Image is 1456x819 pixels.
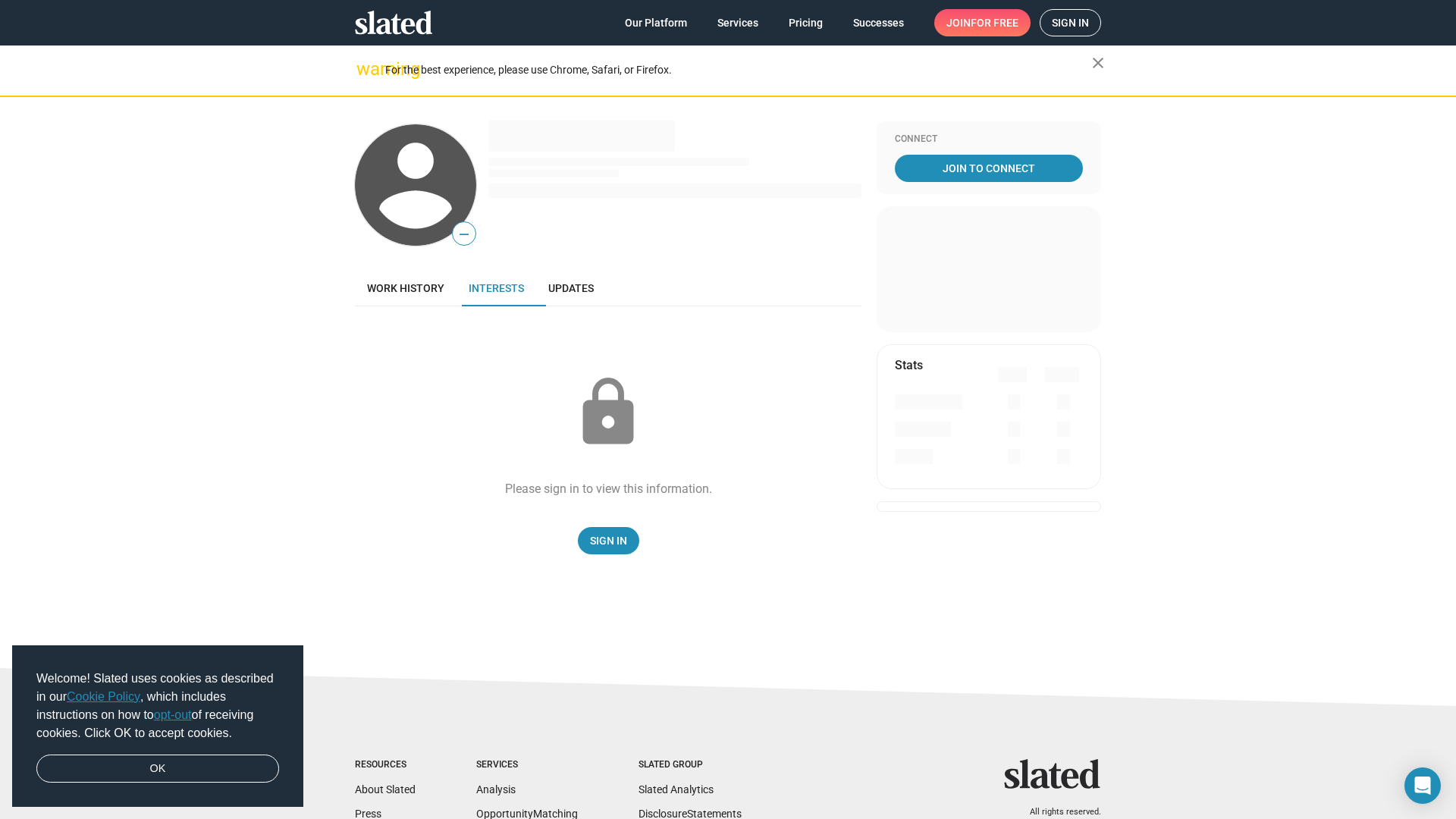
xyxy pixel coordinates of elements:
span: Sign In [590,527,627,554]
a: Join To Connect [895,155,1083,182]
span: Updates [548,282,594,294]
span: Successes [853,9,904,36]
div: Connect [895,133,1083,146]
span: Pricing [789,9,823,36]
mat-icon: close [1089,54,1107,72]
span: Services [717,9,758,36]
span: Join To Connect [898,155,1080,182]
div: For the best experience, please use Chrome, Safari, or Firefox. [385,60,1092,80]
mat-card-title: Stats [895,357,923,373]
div: Please sign in to view this information. [505,481,712,497]
span: Welcome! Slated uses cookies as described in our , which includes instructions on how to of recei... [36,670,279,742]
span: Sign in [1052,10,1089,36]
a: About Slated [355,783,416,795]
a: Updates [536,270,606,306]
div: Slated Group [639,759,742,771]
span: Work history [367,282,444,294]
a: Interests [457,270,536,306]
a: Sign In [578,527,639,554]
a: dismiss cookie message [36,755,279,783]
a: Services [705,9,770,36]
a: opt-out [154,708,192,721]
span: — [453,224,475,244]
span: Interests [469,282,524,294]
div: Resources [355,759,416,771]
a: Pricing [777,9,835,36]
a: Cookie Policy [67,690,140,703]
mat-icon: lock [570,375,646,450]
a: Sign in [1040,9,1101,36]
a: Successes [841,9,916,36]
span: Join [946,9,1018,36]
span: Our Platform [625,9,687,36]
a: Our Platform [613,9,699,36]
a: Joinfor free [934,9,1031,36]
span: for free [971,9,1018,36]
a: Work history [355,270,457,306]
div: Open Intercom Messenger [1404,767,1441,804]
a: Analysis [476,783,516,795]
div: cookieconsent [12,645,303,808]
div: Services [476,759,578,771]
mat-icon: warning [356,60,375,78]
a: Slated Analytics [639,783,714,795]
